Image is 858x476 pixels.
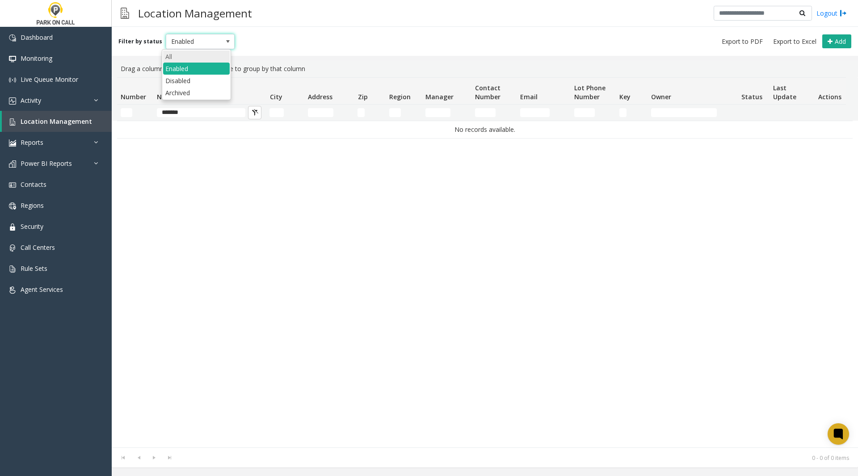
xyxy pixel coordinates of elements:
[157,108,245,117] input: Name Filter
[651,108,717,117] input: Owner Filter
[21,243,55,252] span: Call Centers
[163,51,230,63] li: All
[574,84,606,101] span: Lot Phone Number
[814,105,846,121] td: Actions Filter
[9,223,16,231] img: 'icon'
[117,121,853,138] td: No records available.
[9,97,16,105] img: 'icon'
[471,105,517,121] td: Contact Number Filter
[9,265,16,273] img: 'icon'
[9,244,16,252] img: 'icon'
[270,93,282,101] span: City
[117,60,853,77] div: Drag a column header and drop it here to group by that column
[773,84,796,101] span: Last Update
[770,35,820,48] button: Export to Excel
[21,264,47,273] span: Rule Sets
[475,84,500,101] span: Contact Number
[9,55,16,63] img: 'icon'
[619,108,627,117] input: Key Filter
[648,105,738,121] td: Owner Filter
[21,96,41,105] span: Activity
[304,105,354,121] td: Address Filter
[574,108,595,117] input: Lot Phone Number Filter
[153,105,266,121] td: Name Filter
[21,159,72,168] span: Power BI Reports
[118,38,162,46] label: Filter by status
[520,108,550,117] input: Email Filter
[9,160,16,168] img: 'icon'
[21,33,53,42] span: Dashboard
[21,75,78,84] span: Live Queue Monitor
[121,108,132,117] input: Number Filter
[248,106,261,119] button: Clear
[422,105,471,121] td: Manager Filter
[9,34,16,42] img: 'icon'
[358,93,368,101] span: Zip
[308,93,332,101] span: Address
[9,181,16,189] img: 'icon'
[835,37,846,46] span: Add
[21,285,63,294] span: Agent Services
[354,105,386,121] td: Zip Filter
[718,35,766,48] button: Export to PDF
[425,93,454,101] span: Manager
[21,180,46,189] span: Contacts
[738,105,770,121] td: Status Filter
[520,93,538,101] span: Email
[9,118,16,126] img: 'icon'
[134,2,257,24] h3: Location Management
[2,111,112,132] a: Location Management
[269,108,283,117] input: City Filter
[816,8,847,18] a: Logout
[386,105,422,121] td: Region Filter
[814,78,846,105] th: Actions
[183,454,849,462] kendo-pager-info: 0 - 0 of 0 items
[389,93,411,101] span: Region
[21,138,43,147] span: Reports
[9,139,16,147] img: 'icon'
[266,105,304,121] td: City Filter
[769,105,814,121] td: Last Update Filter
[117,105,153,121] td: Number Filter
[21,117,92,126] span: Location Management
[112,77,858,447] div: Data table
[121,93,146,101] span: Number
[722,37,763,46] span: Export to PDF
[9,76,16,84] img: 'icon'
[773,37,816,46] span: Export to Excel
[571,105,616,121] td: Lot Phone Number Filter
[389,108,401,117] input: Region Filter
[21,54,52,63] span: Monitoring
[619,93,631,101] span: Key
[9,286,16,294] img: 'icon'
[425,108,451,117] input: Manager Filter
[357,108,365,117] input: Zip Filter
[616,105,648,121] td: Key Filter
[163,75,230,87] li: Disabled
[21,222,43,231] span: Security
[163,63,230,75] li: Enabled
[840,8,847,18] img: logout
[166,34,221,49] span: Enabled
[121,2,129,24] img: pageIcon
[475,108,496,117] input: Contact Number Filter
[738,78,770,105] th: Status
[651,93,671,101] span: Owner
[308,108,333,117] input: Address Filter
[822,34,851,49] button: Add
[157,93,176,101] span: Name
[9,202,16,210] img: 'icon'
[21,201,44,210] span: Regions
[517,105,571,121] td: Email Filter
[163,87,230,99] li: Archived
